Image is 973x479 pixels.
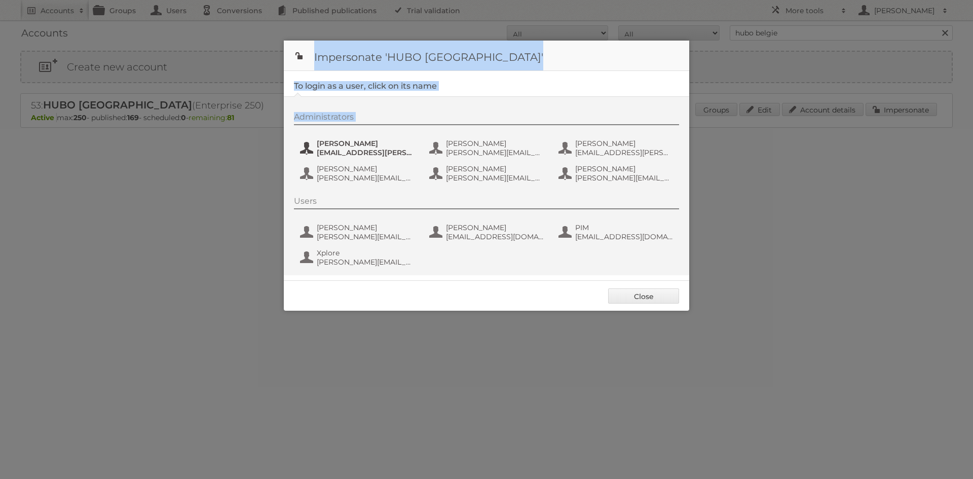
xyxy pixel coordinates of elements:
button: [PERSON_NAME] [PERSON_NAME][EMAIL_ADDRESS][DOMAIN_NAME] [299,222,418,242]
a: Close [608,288,679,304]
span: [EMAIL_ADDRESS][PERSON_NAME][DOMAIN_NAME] [317,148,415,157]
button: [PERSON_NAME] [EMAIL_ADDRESS][DOMAIN_NAME] [428,222,547,242]
div: Administrators [294,112,679,125]
button: [PERSON_NAME] [EMAIL_ADDRESS][PERSON_NAME][DOMAIN_NAME] [557,138,677,158]
span: [PERSON_NAME] [317,223,415,232]
span: [EMAIL_ADDRESS][DOMAIN_NAME] [575,232,673,241]
span: [PERSON_NAME][EMAIL_ADDRESS][DOMAIN_NAME] [446,148,544,157]
span: [PERSON_NAME][EMAIL_ADDRESS][DOMAIN_NAME] [446,173,544,182]
button: [PERSON_NAME] [PERSON_NAME][EMAIL_ADDRESS][DOMAIN_NAME] [428,138,547,158]
span: Xplore [317,248,415,257]
h1: Impersonate 'HUBO [GEOGRAPHIC_DATA]' [284,41,689,71]
button: Xplore [PERSON_NAME][EMAIL_ADDRESS][DOMAIN_NAME] [299,247,418,268]
span: [PERSON_NAME] [446,164,544,173]
span: [PERSON_NAME][EMAIL_ADDRESS][PERSON_NAME][DOMAIN_NAME] [575,173,673,182]
span: [PERSON_NAME] [317,164,415,173]
span: PIM [575,223,673,232]
span: [PERSON_NAME][EMAIL_ADDRESS][DOMAIN_NAME] [317,232,415,241]
span: [PERSON_NAME] [446,139,544,148]
span: [EMAIL_ADDRESS][DOMAIN_NAME] [446,232,544,241]
legend: To login as a user, click on its name [294,81,437,91]
span: [PERSON_NAME] [446,223,544,232]
button: [PERSON_NAME] [PERSON_NAME][EMAIL_ADDRESS][DOMAIN_NAME] [428,163,547,183]
div: Users [294,196,679,209]
span: [PERSON_NAME] [575,164,673,173]
button: [PERSON_NAME] [PERSON_NAME][EMAIL_ADDRESS][PERSON_NAME][DOMAIN_NAME] [557,163,677,183]
span: [PERSON_NAME] [317,139,415,148]
button: [PERSON_NAME] [EMAIL_ADDRESS][PERSON_NAME][DOMAIN_NAME] [299,138,418,158]
span: [PERSON_NAME][EMAIL_ADDRESS][PERSON_NAME][DOMAIN_NAME] [317,173,415,182]
button: [PERSON_NAME] [PERSON_NAME][EMAIL_ADDRESS][PERSON_NAME][DOMAIN_NAME] [299,163,418,183]
span: [PERSON_NAME][EMAIL_ADDRESS][DOMAIN_NAME] [317,257,415,267]
span: [EMAIL_ADDRESS][PERSON_NAME][DOMAIN_NAME] [575,148,673,157]
span: [PERSON_NAME] [575,139,673,148]
button: PIM [EMAIL_ADDRESS][DOMAIN_NAME] [557,222,677,242]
